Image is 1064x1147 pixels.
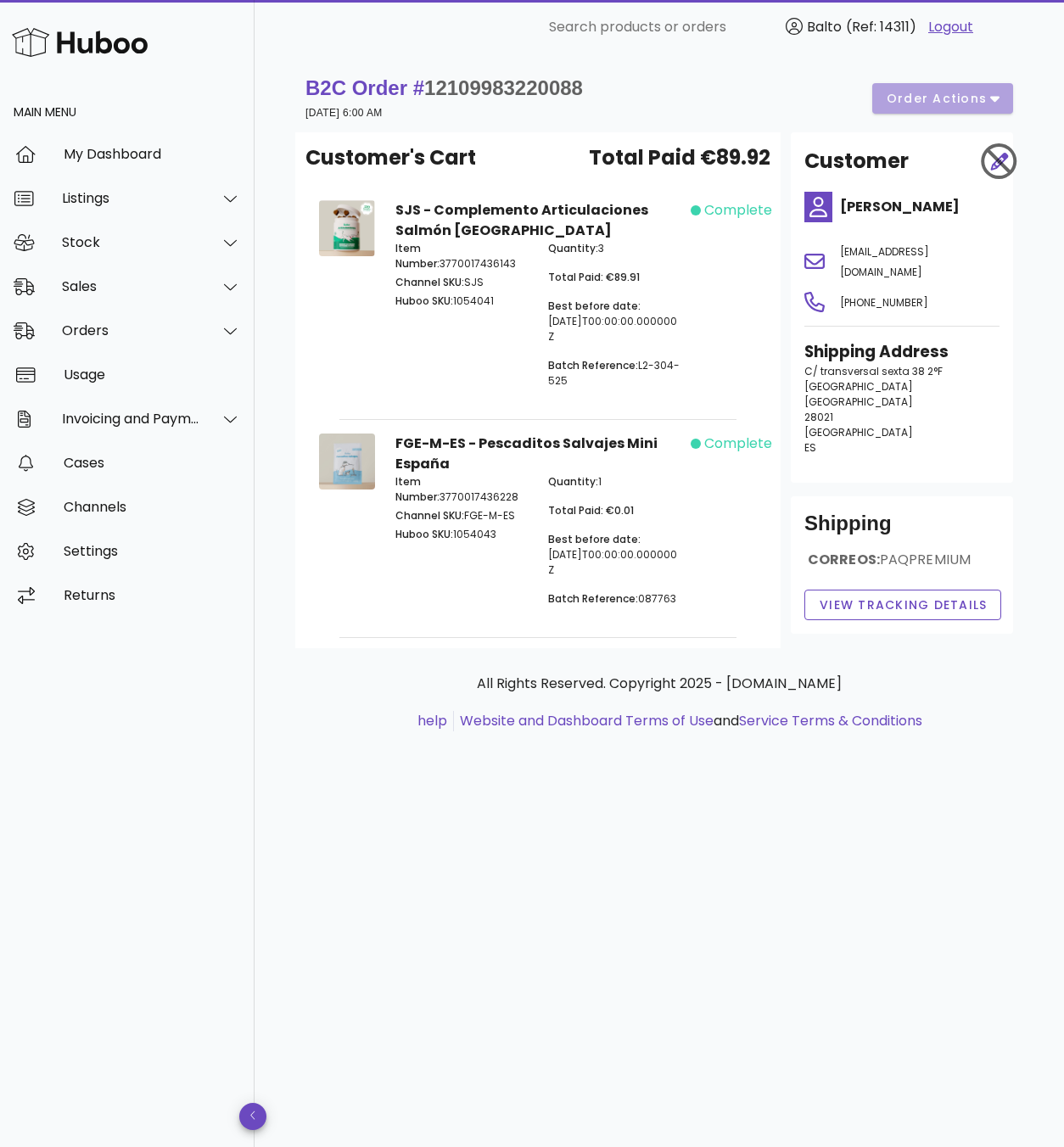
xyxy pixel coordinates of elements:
[319,200,375,256] img: Product Image
[62,278,200,294] div: Sales
[395,474,528,505] p: 3770017436228
[548,503,634,518] span: Total Paid: €0.01
[64,366,241,383] div: Usage
[804,340,1000,364] h3: Shipping Address
[804,410,833,424] span: 28021
[804,394,913,409] span: [GEOGRAPHIC_DATA]
[64,499,241,515] div: Channels
[804,440,816,455] span: ES
[548,241,680,256] p: 3
[807,17,842,36] span: Balto
[548,474,598,489] span: Quantity:
[12,24,148,60] img: Huboo Logo
[395,241,440,271] span: Item Number:
[305,107,383,119] small: [DATE] 6:00 AM
[395,294,453,308] span: Huboo SKU:
[62,411,200,427] div: Invoicing and Payments
[309,674,1010,694] p: All Rights Reserved. Copyright 2025 - [DOMAIN_NAME]
[804,425,913,439] span: [GEOGRAPHIC_DATA]
[319,434,375,490] img: Product Image
[395,294,528,309] p: 1054041
[840,295,928,310] span: [PHONE_NUMBER]
[840,244,929,279] span: [EMAIL_ADDRESS][DOMAIN_NAME]
[548,270,640,284] span: Total Paid: €89.91
[548,532,680,578] p: [DATE]T00:00:00.000000Z
[305,76,583,99] strong: B2C Order #
[548,532,641,546] span: Best before date:
[62,234,200,250] div: Stock
[548,474,680,490] p: 1
[62,190,200,206] div: Listings
[804,510,1000,551] div: Shipping
[804,590,1002,620] button: View Tracking details
[548,591,638,606] span: Batch Reference:
[739,711,922,730] a: Service Terms & Conditions
[548,591,680,607] p: 087763
[395,275,464,289] span: Channel SKU:
[395,508,464,523] span: Channel SKU:
[395,508,528,523] p: FGE-M-ES
[305,143,476,173] span: Customer's Cart
[928,17,973,37] a: Logout
[704,200,772,221] span: complete
[395,527,453,541] span: Huboo SKU:
[804,551,1000,583] div: CORREOS:
[64,587,241,603] div: Returns
[395,241,528,271] p: 3770017436143
[548,299,641,313] span: Best before date:
[704,434,772,454] span: complete
[460,711,714,730] a: Website and Dashboard Terms of Use
[64,146,241,162] div: My Dashboard
[417,711,447,730] a: help
[395,275,528,290] p: SJS
[846,17,916,36] span: (Ref: 14311)
[548,241,598,255] span: Quantity:
[840,197,1000,217] h4: [PERSON_NAME]
[395,527,528,542] p: 1054043
[64,543,241,559] div: Settings
[64,455,241,471] div: Cases
[548,358,680,389] p: L2-304-525
[395,434,658,473] strong: FGE-M-ES - Pescaditos Salvajes Mini España
[880,550,971,569] span: PAQPREMIUM
[548,358,638,372] span: Batch Reference:
[819,596,988,614] span: View Tracking details
[804,379,913,394] span: [GEOGRAPHIC_DATA]
[548,299,680,344] p: [DATE]T00:00:00.000000Z
[424,76,583,99] span: 12109983220088
[395,200,648,240] strong: SJS - Complemento Articulaciones Salmón [GEOGRAPHIC_DATA]
[589,143,770,173] span: Total Paid €89.92
[395,474,440,504] span: Item Number:
[454,711,922,731] li: and
[804,146,909,176] h2: Customer
[804,364,943,378] span: C/ transversal sexta 38 2°F
[62,322,200,339] div: Orders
